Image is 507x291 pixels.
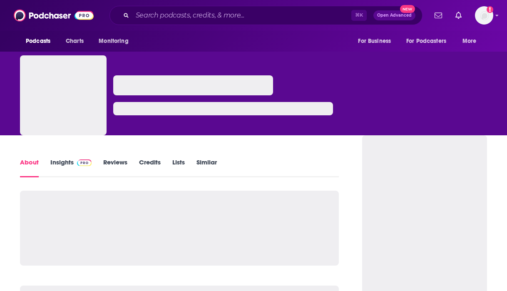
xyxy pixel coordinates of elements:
div: Search podcasts, credits, & more... [109,6,422,25]
a: Show notifications dropdown [452,8,465,22]
img: Podchaser - Follow, Share and Rate Podcasts [14,7,94,23]
a: Show notifications dropdown [431,8,445,22]
a: Reviews [103,158,127,177]
button: open menu [20,33,61,49]
button: open menu [352,33,401,49]
span: Charts [66,35,84,47]
button: Open AdvancedNew [373,10,415,20]
span: Logged in as sophiak [475,6,493,25]
span: ⌘ K [351,10,367,21]
span: More [462,35,477,47]
span: For Podcasters [406,35,446,47]
a: Lists [172,158,185,177]
img: Podchaser Pro [77,159,92,166]
a: Charts [60,33,89,49]
input: Search podcasts, credits, & more... [132,9,351,22]
button: Show profile menu [475,6,493,25]
img: User Profile [475,6,493,25]
a: Credits [139,158,161,177]
a: About [20,158,39,177]
span: Monitoring [99,35,128,47]
span: New [400,5,415,13]
a: InsightsPodchaser Pro [50,158,92,177]
a: Similar [196,158,217,177]
button: open menu [401,33,458,49]
span: For Business [358,35,391,47]
span: Podcasts [26,35,50,47]
button: open menu [457,33,487,49]
span: Open Advanced [377,13,412,17]
svg: Add a profile image [487,6,493,13]
button: open menu [93,33,139,49]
